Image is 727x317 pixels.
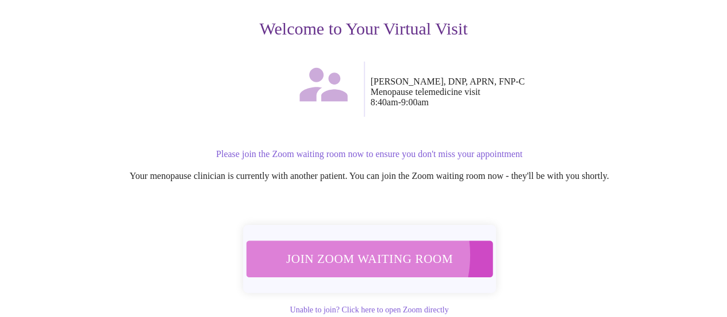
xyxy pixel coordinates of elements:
p: Your menopause clinician is currently with another patient. You can join the Zoom waiting room no... [30,171,709,181]
p: Please join the Zoom waiting room now to ensure you don't miss your appointment [30,149,709,159]
p: [PERSON_NAME], DNP, APRN, FNP-C Menopause telemedicine visit 8:40am - 9:00am [371,77,709,108]
button: Join Zoom Waiting Room [246,240,493,277]
h3: Welcome to Your Virtual Visit [18,19,709,39]
span: Join Zoom Waiting Room [261,248,477,269]
a: Unable to join? Click here to open Zoom directly [290,305,448,314]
